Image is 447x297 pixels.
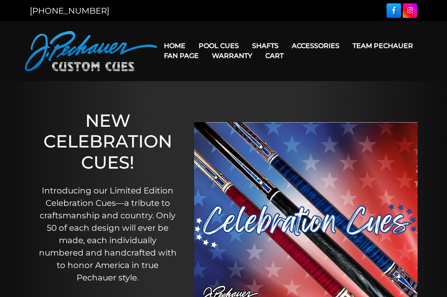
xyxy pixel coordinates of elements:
[346,35,420,56] a: Team Pechauer
[259,45,290,66] a: Cart
[157,35,192,56] a: Home
[38,184,178,284] p: Introducing our Limited Edition Celebration Cues—a tribute to craftsmanship and country. Only 50 ...
[192,35,245,56] a: Pool Cues
[285,35,346,56] a: Accessories
[38,110,178,173] h1: NEW CELEBRATION CUES!
[25,31,157,71] img: Pechauer Custom Cues
[205,45,259,66] a: Warranty
[30,6,109,16] a: [PHONE_NUMBER]
[157,45,205,66] a: Fan Page
[245,35,285,56] a: Shafts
